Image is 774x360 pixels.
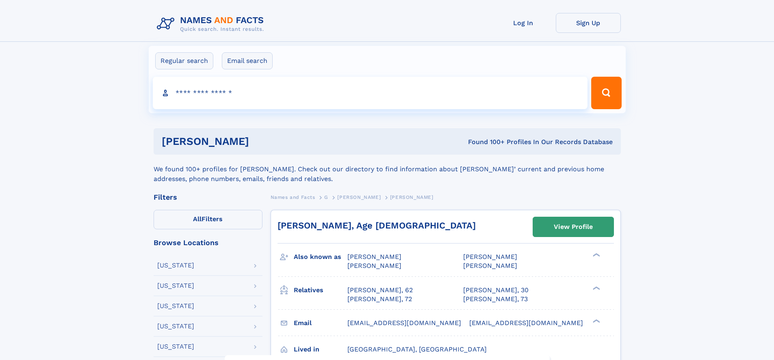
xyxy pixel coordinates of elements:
[463,262,517,269] span: [PERSON_NAME]
[162,136,359,147] h1: [PERSON_NAME]
[463,253,517,261] span: [PERSON_NAME]
[154,210,262,229] label: Filters
[491,13,556,33] a: Log In
[294,343,347,356] h3: Lived in
[591,318,601,323] div: ❯
[591,285,601,291] div: ❯
[347,295,412,304] a: [PERSON_NAME], 72
[463,286,529,295] a: [PERSON_NAME], 30
[347,262,401,269] span: [PERSON_NAME]
[271,192,315,202] a: Names and Facts
[294,316,347,330] h3: Email
[222,52,273,69] label: Email search
[294,283,347,297] h3: Relatives
[157,262,194,269] div: [US_STATE]
[153,77,588,109] input: search input
[155,52,213,69] label: Regular search
[347,286,413,295] a: [PERSON_NAME], 62
[193,215,202,223] span: All
[347,319,461,327] span: [EMAIL_ADDRESS][DOMAIN_NAME]
[157,343,194,350] div: [US_STATE]
[154,239,262,246] div: Browse Locations
[154,13,271,35] img: Logo Names and Facts
[390,194,434,200] span: [PERSON_NAME]
[347,253,401,261] span: [PERSON_NAME]
[337,192,381,202] a: [PERSON_NAME]
[347,345,487,353] span: [GEOGRAPHIC_DATA], [GEOGRAPHIC_DATA]
[154,194,262,201] div: Filters
[324,192,328,202] a: G
[533,217,614,237] a: View Profile
[358,138,613,147] div: Found 100+ Profiles In Our Records Database
[556,13,621,33] a: Sign Up
[157,282,194,289] div: [US_STATE]
[591,77,621,109] button: Search Button
[154,155,621,184] div: We found 100+ profiles for [PERSON_NAME]. Check out our directory to find information about [PERS...
[157,303,194,309] div: [US_STATE]
[337,194,381,200] span: [PERSON_NAME]
[278,220,476,231] a: [PERSON_NAME], Age [DEMOGRAPHIC_DATA]
[469,319,583,327] span: [EMAIL_ADDRESS][DOMAIN_NAME]
[463,295,528,304] a: [PERSON_NAME], 73
[324,194,328,200] span: G
[157,323,194,330] div: [US_STATE]
[554,218,593,236] div: View Profile
[591,252,601,258] div: ❯
[294,250,347,264] h3: Also known as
